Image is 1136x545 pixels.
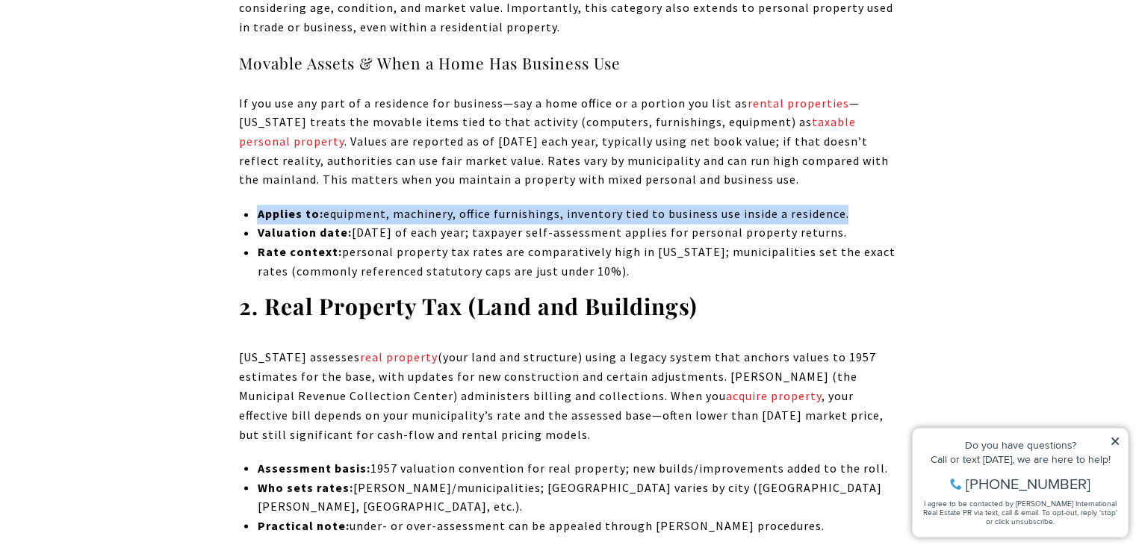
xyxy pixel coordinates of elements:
[257,225,351,240] strong: Valuation date:
[257,479,353,494] strong: Who sets rates:
[16,48,216,58] div: Call or text [DATE], we are here to help!
[239,114,856,149] a: taxable personal property
[239,291,698,321] strong: 2. Real Property Tax (Land and Buildings)
[61,70,186,85] span: [PHONE_NUMBER]
[257,517,349,532] strong: Practical note:
[257,223,897,243] p: [DATE] of each year; taxpayer self-assessment applies for personal property returns.
[257,516,897,535] p: under- or over-assessment can be appealed through [PERSON_NAME] procedures.
[257,206,323,221] strong: Applies to:
[257,243,897,281] p: personal property tax rates are comparatively high in [US_STATE]; municipalities set the exact ra...
[239,348,898,443] p: [US_STATE] assesses (your land and structure) using a legacy system that anchors values to 1957 e...
[16,34,216,44] div: Do you have questions?
[257,205,897,224] p: equipment, machinery, office furnishings, inventory tied to business use inside a residence.
[257,458,897,478] p: 1957 valuation convention for real property; new builds/improvements added to the roll.
[257,244,341,259] strong: Rate context:
[726,387,822,402] a: acquire property
[19,92,213,120] span: I agree to be contacted by [PERSON_NAME] International Real Estate PR via text, call & email. To ...
[360,349,438,364] a: real property
[257,478,897,516] p: [PERSON_NAME]/municipalities; [GEOGRAPHIC_DATA] varies by city ([GEOGRAPHIC_DATA][PERSON_NAME], [...
[239,52,898,75] h4: Movable Assets & When a Home Has Business Use
[257,460,370,475] strong: Assessment basis:
[748,96,849,110] a: rental properties
[591,426,594,441] a: hacienda.pr.gov
[239,94,898,190] p: If you use any part of a residence for business—say a home office or a portion you list as —[US_S...
[799,172,802,187] a: docs.pr.gov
